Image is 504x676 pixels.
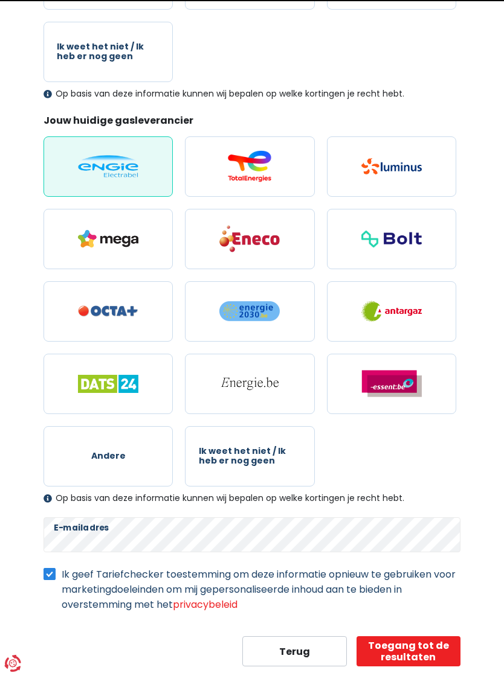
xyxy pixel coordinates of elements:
[219,150,280,183] img: Total Energies / Lampiris
[361,158,422,174] img: Luminus
[44,89,460,99] div: Op basis van deze informatie kunnen wij bepalen op welke kortingen je recht hebt.
[62,567,460,612] label: Ik geef Tariefchecker toestemming om deze informatie opnieuw te gebruiken voor marketingdoeleinde...
[242,636,347,666] button: Terug
[57,42,159,61] span: Ik weet het niet / Ik heb er nog geen
[219,376,280,391] img: Energie.be
[44,493,460,503] div: Op basis van deze informatie kunnen wij bepalen op welke kortingen je recht hebt.
[173,598,237,611] a: privacybeleid
[44,113,460,132] legend: Jouw huidige gasleverancier
[78,375,138,393] img: Dats 24
[78,305,138,317] img: Octa+
[361,301,422,322] img: Antargaz
[78,230,138,248] img: Mega
[78,155,138,177] img: Engie / Electrabel
[199,447,301,465] span: Ik weet het niet / Ik heb er nog geen
[91,451,126,461] span: Andere
[219,225,280,253] img: Eneco
[219,301,280,322] img: Energie2030
[357,636,461,666] button: Toegang tot de resultaten
[361,370,422,397] img: Essent
[361,231,422,247] img: Bolt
